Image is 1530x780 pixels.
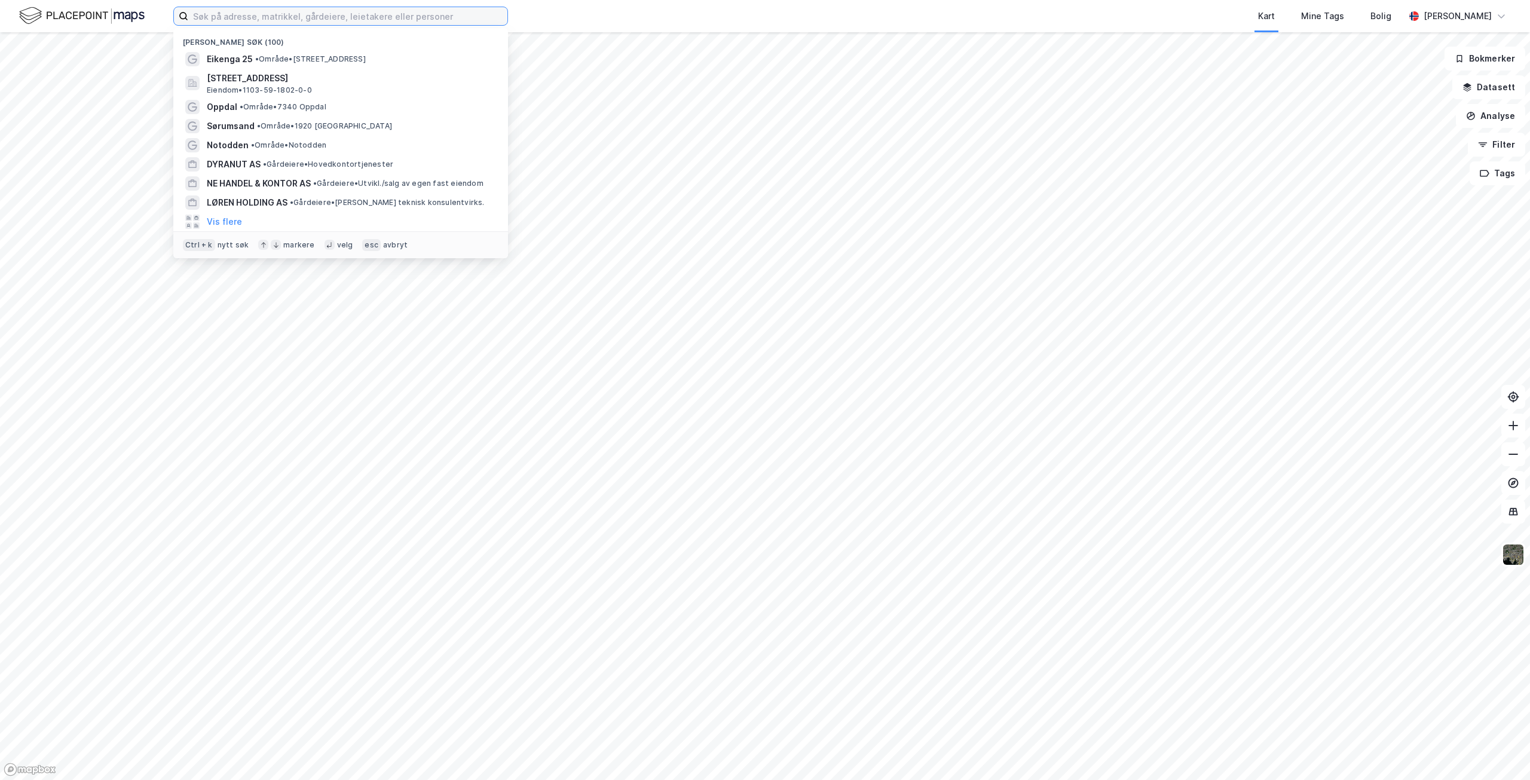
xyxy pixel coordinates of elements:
img: logo.f888ab2527a4732fd821a326f86c7f29.svg [19,5,145,26]
span: • [240,102,243,111]
span: • [255,54,259,63]
span: Område • [STREET_ADDRESS] [255,54,366,64]
div: Ctrl + k [183,239,215,251]
span: NE HANDEL & KONTOR AS [207,176,311,191]
div: Bolig [1370,9,1391,23]
div: Kontrollprogram for chat [1470,723,1530,780]
div: velg [337,240,353,250]
span: LØREN HOLDING AS [207,195,287,210]
span: Oppdal [207,100,237,114]
span: Sørumsand [207,119,255,133]
span: Gårdeiere • [PERSON_NAME] teknisk konsulentvirks. [290,198,485,207]
span: • [263,160,267,169]
span: Eiendom • 1103-59-1802-0-0 [207,85,312,95]
div: Mine Tags [1301,9,1344,23]
span: Område • 7340 Oppdal [240,102,326,112]
span: DYRANUT AS [207,157,261,172]
span: Eikenga 25 [207,52,253,66]
div: avbryt [383,240,408,250]
span: • [251,140,255,149]
span: Område • 1920 [GEOGRAPHIC_DATA] [257,121,392,131]
div: [PERSON_NAME] søk (100) [173,28,508,50]
input: Søk på adresse, matrikkel, gårdeiere, leietakere eller personer [188,7,507,25]
span: Notodden [207,138,249,152]
span: [STREET_ADDRESS] [207,71,494,85]
span: Gårdeiere • Hovedkontortjenester [263,160,393,169]
div: esc [362,239,381,251]
div: nytt søk [218,240,249,250]
span: • [313,179,317,188]
iframe: Chat Widget [1470,723,1530,780]
span: Gårdeiere • Utvikl./salg av egen fast eiendom [313,179,484,188]
div: [PERSON_NAME] [1424,9,1492,23]
div: Kart [1258,9,1275,23]
button: Vis flere [207,215,242,229]
div: markere [283,240,314,250]
span: Område • Notodden [251,140,326,150]
span: • [257,121,261,130]
span: • [290,198,293,207]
